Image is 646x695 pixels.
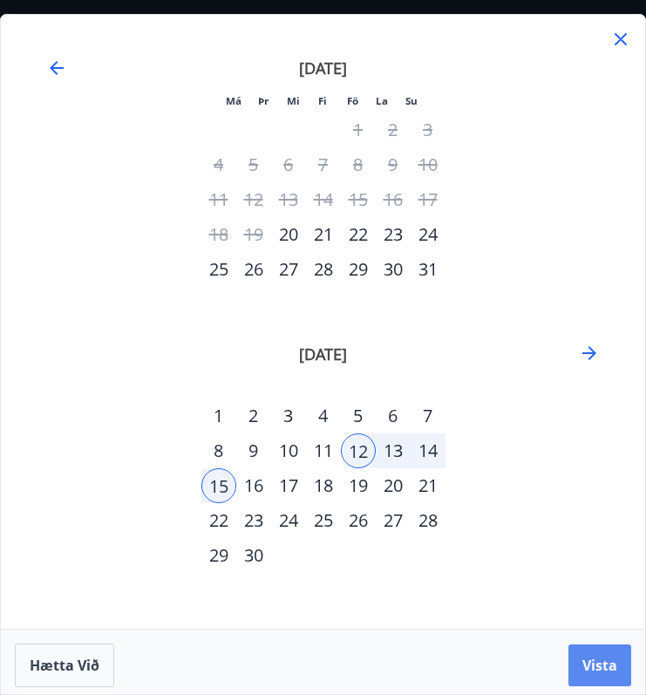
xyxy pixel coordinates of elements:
[271,433,306,468] td: Choose miðvikudagur, 10. september 2025 as your check-in date. It’s available.
[341,147,376,182] td: Not available. föstudagur, 8. ágúst 2025
[376,433,411,468] div: 13
[341,468,376,503] td: Choose föstudagur, 19. september 2025 as your check-in date. It’s available.
[411,468,445,503] td: Choose sunnudagur, 21. september 2025 as your check-in date. It’s available.
[271,217,306,252] td: Choose miðvikudagur, 20. ágúst 2025 as your check-in date. It’s available.
[341,112,376,147] td: Not available. föstudagur, 1. ágúst 2025
[201,252,236,287] td: Choose mánudagur, 25. ágúst 2025 as your check-in date. It’s available.
[411,399,445,433] td: Choose sunnudagur, 7. september 2025 as your check-in date. It’s available.
[201,468,236,503] div: 15
[271,252,306,287] td: Choose miðvikudagur, 27. ágúst 2025 as your check-in date. It’s available.
[271,503,306,538] div: 24
[46,58,67,78] div: Move backward to switch to the previous month.
[318,94,327,107] small: Fi
[306,468,341,503] div: 18
[411,252,445,287] td: Choose sunnudagur, 31. ágúst 2025 as your check-in date. It’s available.
[306,503,341,538] td: Choose fimmtudagur, 25. september 2025 as your check-in date. It’s available.
[271,399,306,433] td: Choose miðvikudagur, 3. september 2025 as your check-in date. It’s available.
[271,182,306,217] td: Not available. miðvikudagur, 13. ágúst 2025
[201,147,236,182] td: Not available. mánudagur, 4. ágúst 2025
[582,656,617,675] span: Vista
[341,217,376,252] div: 22
[341,503,376,538] div: 26
[347,94,358,107] small: Fö
[411,399,445,433] div: 7
[271,433,306,468] div: 10
[236,503,271,538] td: Choose þriðjudagur, 23. september 2025 as your check-in date. It’s available.
[15,644,114,687] button: Hætta við
[411,217,445,252] div: 24
[271,217,306,252] div: 20
[236,252,271,287] td: Choose þriðjudagur, 26. ágúst 2025 as your check-in date. It’s available.
[341,468,376,503] div: 19
[287,94,300,107] small: Mi
[201,399,236,433] div: 1
[306,399,341,433] td: Choose fimmtudagur, 4. september 2025 as your check-in date. It’s available.
[405,94,418,107] small: Su
[236,538,271,573] td: Choose þriðjudagur, 30. september 2025 as your check-in date. It’s available.
[376,468,411,503] div: 20
[201,503,236,538] td: Choose mánudagur, 22. september 2025 as your check-in date. It’s available.
[376,147,411,182] td: Not available. laugardagur, 9. ágúst 2025
[376,217,411,252] td: Choose laugardagur, 23. ágúst 2025 as your check-in date. It’s available.
[236,433,271,468] div: 9
[411,433,445,468] td: Selected. sunnudagur, 14. september 2025
[341,399,376,433] td: Choose föstudagur, 5. september 2025 as your check-in date. It’s available.
[341,252,376,287] div: 29
[306,252,341,287] td: Choose fimmtudagur, 28. ágúst 2025 as your check-in date. It’s available.
[236,252,271,287] div: 26
[236,147,271,182] td: Not available. þriðjudagur, 5. ágúst 2025
[341,433,376,468] div: 12
[376,217,411,252] div: 23
[306,252,341,287] div: 28
[341,399,376,433] div: 5
[271,503,306,538] td: Choose miðvikudagur, 24. september 2025 as your check-in date. It’s available.
[341,433,376,468] td: Selected as start date. föstudagur, 12. september 2025
[236,468,271,503] div: 16
[411,217,445,252] td: Choose sunnudagur, 24. ágúst 2025 as your check-in date. It’s available.
[306,399,341,433] div: 4
[201,399,236,433] td: Choose mánudagur, 1. september 2025 as your check-in date. It’s available.
[258,94,269,107] small: Þr
[22,36,624,608] div: Calendar
[306,147,341,182] td: Not available. fimmtudagur, 7. ágúst 2025
[306,433,341,468] div: 11
[271,399,306,433] div: 3
[236,538,271,573] div: 30
[201,252,236,287] div: 25
[306,217,341,252] td: Choose fimmtudagur, 21. ágúst 2025 as your check-in date. It’s available.
[201,217,236,252] td: Not available. mánudagur, 18. ágúst 2025
[341,217,376,252] td: Choose föstudagur, 22. ágúst 2025 as your check-in date. It’s available.
[271,147,306,182] td: Not available. miðvikudagur, 6. ágúst 2025
[201,503,236,538] div: 22
[376,252,411,287] td: Choose laugardagur, 30. ágúst 2025 as your check-in date. It’s available.
[411,252,445,287] div: 31
[236,217,271,252] td: Not available. þriðjudagur, 19. ágúst 2025
[201,538,236,573] td: Choose mánudagur, 29. september 2025 as your check-in date. It’s available.
[271,252,306,287] div: 27
[376,94,388,107] small: La
[376,503,411,538] td: Choose laugardagur, 27. september 2025 as your check-in date. It’s available.
[236,399,271,433] div: 2
[30,656,99,675] span: Hætta við
[299,58,347,78] strong: [DATE]
[236,399,271,433] td: Choose þriðjudagur, 2. september 2025 as your check-in date. It’s available.
[411,433,445,468] div: 14
[341,252,376,287] td: Choose föstudagur, 29. ágúst 2025 as your check-in date. It’s available.
[376,468,411,503] td: Choose laugardagur, 20. september 2025 as your check-in date. It’s available.
[376,433,411,468] td: Selected. laugardagur, 13. september 2025
[341,503,376,538] td: Choose föstudagur, 26. september 2025 as your check-in date. It’s available.
[201,182,236,217] td: Not available. mánudagur, 11. ágúst 2025
[236,182,271,217] td: Not available. þriðjudagur, 12. ágúst 2025
[306,182,341,217] td: Not available. fimmtudagur, 14. ágúst 2025
[201,468,236,503] td: Selected as end date. mánudagur, 15. september 2025
[568,644,631,686] button: Vista
[306,433,341,468] td: Choose fimmtudagur, 11. september 2025 as your check-in date. It’s available.
[376,503,411,538] div: 27
[236,433,271,468] td: Choose þriðjudagur, 9. september 2025 as your check-in date. It’s available.
[411,468,445,503] div: 21
[411,503,445,538] td: Choose sunnudagur, 28. september 2025 as your check-in date. It’s available.
[306,468,341,503] td: Choose fimmtudagur, 18. september 2025 as your check-in date. It’s available.
[271,468,306,503] div: 17
[226,94,241,107] small: Má
[376,112,411,147] td: Not available. laugardagur, 2. ágúst 2025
